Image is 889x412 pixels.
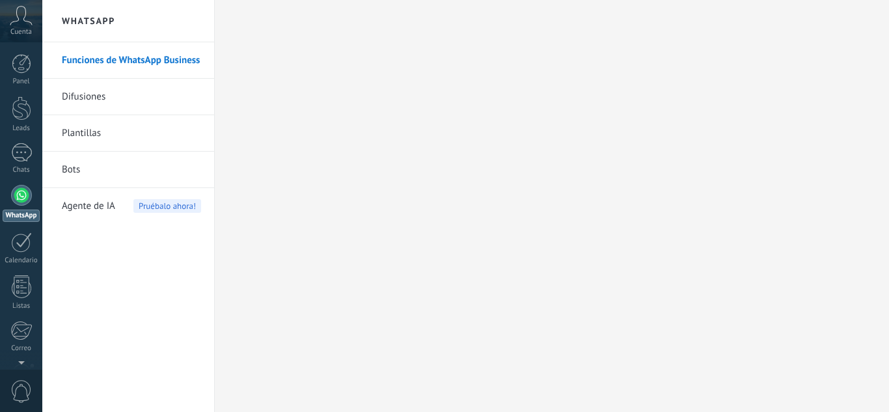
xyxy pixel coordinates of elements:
span: Cuenta [10,28,32,36]
a: Bots [62,152,201,188]
div: WhatsApp [3,210,40,222]
div: Listas [3,302,40,310]
li: Plantillas [42,115,214,152]
a: Agente de IAPruébalo ahora! [62,188,201,225]
li: Difusiones [42,79,214,115]
div: Leads [3,124,40,133]
div: Calendario [3,256,40,265]
a: Difusiones [62,79,201,115]
span: Pruébalo ahora! [133,199,201,213]
li: Agente de IA [42,188,214,224]
div: Panel [3,77,40,86]
span: Agente de IA [62,188,115,225]
div: Correo [3,344,40,353]
li: Funciones de WhatsApp Business [42,42,214,79]
a: Plantillas [62,115,201,152]
li: Bots [42,152,214,188]
div: Chats [3,166,40,174]
a: Funciones de WhatsApp Business [62,42,201,79]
